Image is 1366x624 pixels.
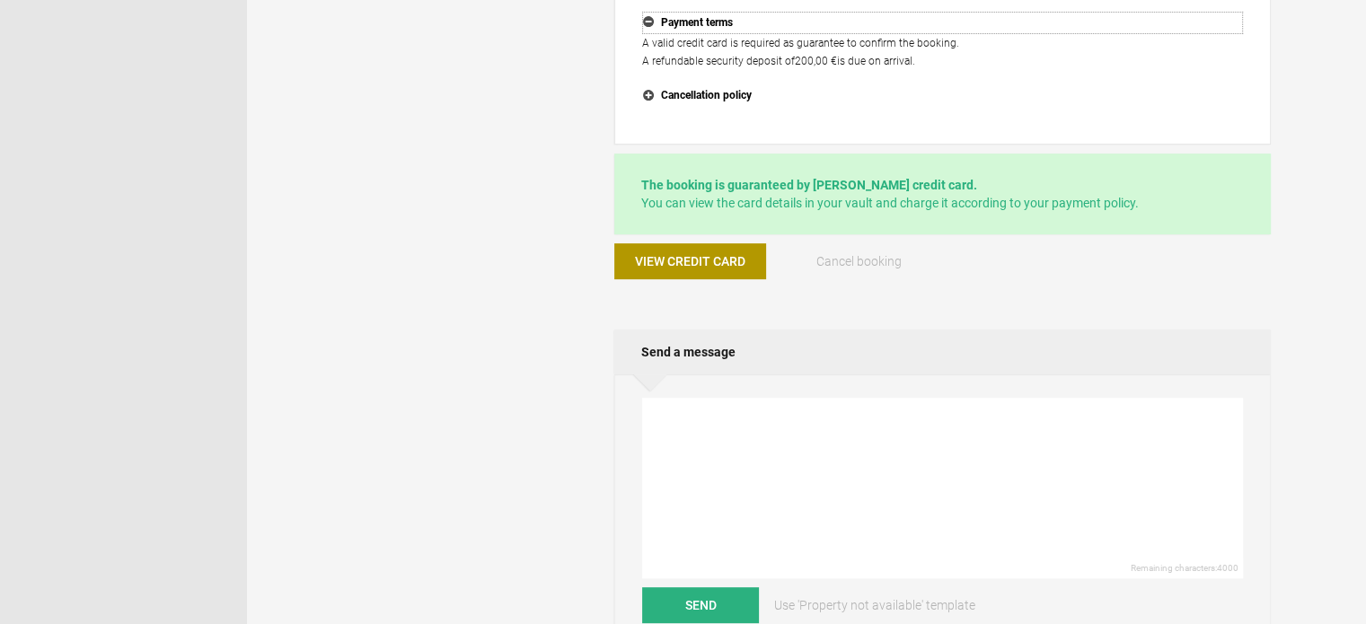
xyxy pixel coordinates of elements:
[642,12,1243,35] button: Payment terms
[642,84,1243,108] button: Cancellation policy
[642,587,759,623] button: Send
[641,176,1244,212] p: You can view the card details in your vault and charge it according to your payment policy.
[641,178,977,192] strong: The booking is guaranteed by [PERSON_NAME] credit card.
[783,243,935,279] button: Cancel booking
[762,587,988,623] a: Use 'Property not available' template
[614,243,766,279] button: View credit card
[635,254,745,268] span: View credit card
[614,330,1271,374] h2: Send a message
[642,34,1243,70] p: A valid credit card is required as guarantee to confirm the booking. A refundable security deposi...
[815,254,901,268] span: Cancel booking
[795,55,837,67] flynt-currency: 200,00 €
